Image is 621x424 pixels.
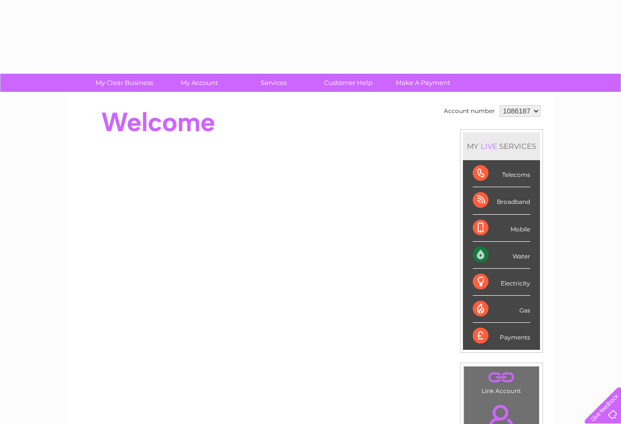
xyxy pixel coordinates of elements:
[159,74,240,92] a: My Account
[441,103,497,119] td: Account number
[382,74,463,92] a: Make A Payment
[308,74,389,92] a: Customer Help
[473,242,530,269] div: Water
[466,369,537,386] a: .
[473,215,530,242] div: Mobile
[463,366,540,397] td: Link Account
[233,74,314,92] a: Services
[473,296,530,323] div: Gas
[84,74,165,92] a: My Clear Business
[463,132,540,160] div: MY SERVICES
[473,187,530,214] div: Broadband
[473,323,530,349] div: Payments
[479,141,499,151] div: LIVE
[473,160,530,187] div: Telecoms
[473,269,530,296] div: Electricity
